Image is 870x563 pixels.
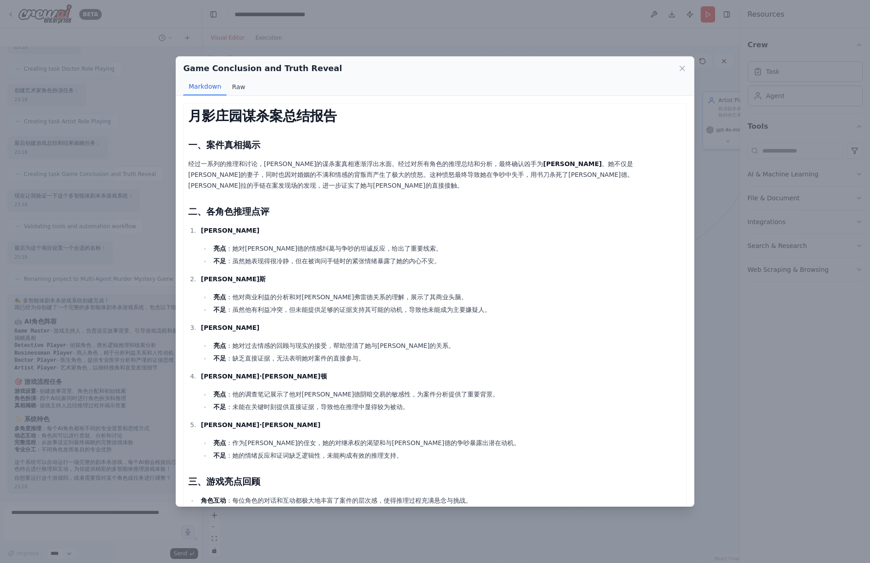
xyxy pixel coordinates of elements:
li: ：每位角色的对话和互动都极大地丰富了案件的层次感，使得推理过程充满悬念与挑战。 [198,495,682,506]
strong: [PERSON_NAME] [201,324,259,331]
li: ：缺乏直接证据，无法表明她对案件的直接参与。 [211,353,682,364]
p: 经过一系列的推理和讨论，[PERSON_NAME]的谋杀案真相逐渐浮出水面。经过对所有角色的推理总结和分析，最终确认凶手为 。她不仅是[PERSON_NAME]的妻子，同时也因对婚姻的不满和情感... [188,158,682,191]
strong: 亮点 [213,391,226,398]
strong: 亮点 [213,245,226,252]
h2: 一、案件真相揭示 [188,139,682,151]
strong: [PERSON_NAME]·[PERSON_NAME]顿 [201,373,327,380]
strong: 不足 [213,452,226,459]
button: Markdown [183,78,227,95]
strong: 亮点 [213,293,226,301]
strong: [PERSON_NAME] [201,227,259,234]
strong: [PERSON_NAME] [543,160,602,167]
strong: 亮点 [213,439,226,446]
strong: 不足 [213,403,226,410]
strong: [PERSON_NAME]斯 [201,275,266,283]
li: ：虽然他有利益冲突，但未能提供足够的证据支持其可能的动机，导致他未能成为主要嫌疑人。 [211,304,682,315]
h2: 三、游戏亮点回顾 [188,475,682,488]
li: ：她的情绪反应和证词缺乏逻辑性，未能构成有效的推理支持。 [211,450,682,461]
li: ：未能在关键时刻提供直接证据，导致他在推理中显得较为被动。 [211,401,682,412]
strong: 不足 [213,257,226,265]
strong: 不足 [213,306,226,313]
strong: [PERSON_NAME]·[PERSON_NAME] [201,421,321,428]
li: ：他对商业利益的分析和对[PERSON_NAME]弗雷德关系的理解，展示了其商业头脑。 [211,292,682,302]
li: ：她对[PERSON_NAME]德的情感纠葛与争吵的坦诚反应，给出了重要线索。 [211,243,682,254]
button: Raw [227,78,250,95]
strong: 不足 [213,355,226,362]
li: ：她对过去情感的回顾与现实的接受，帮助澄清了她与[PERSON_NAME]的关系。 [211,340,682,351]
li: ：虽然她表现得很冷静，但在被询问手链时的紧张情绪暴露了她的内心不安。 [211,256,682,266]
strong: 亮点 [213,342,226,349]
strong: 角色互动 [201,497,226,504]
h2: 二、各角色推理点评 [188,205,682,218]
h2: Game Conclusion and Truth Reveal [183,62,342,75]
li: ：他的调查笔记展示了他对[PERSON_NAME]德阴暗交易的敏感性，为案件分析提供了重要背景。 [211,389,682,400]
li: ：作为[PERSON_NAME]的侄女，她的对继承权的渴望和与[PERSON_NAME]德的争吵暴露出潜在动机。 [211,437,682,448]
h1: 月影庄园谋杀案总结报告 [188,108,682,124]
